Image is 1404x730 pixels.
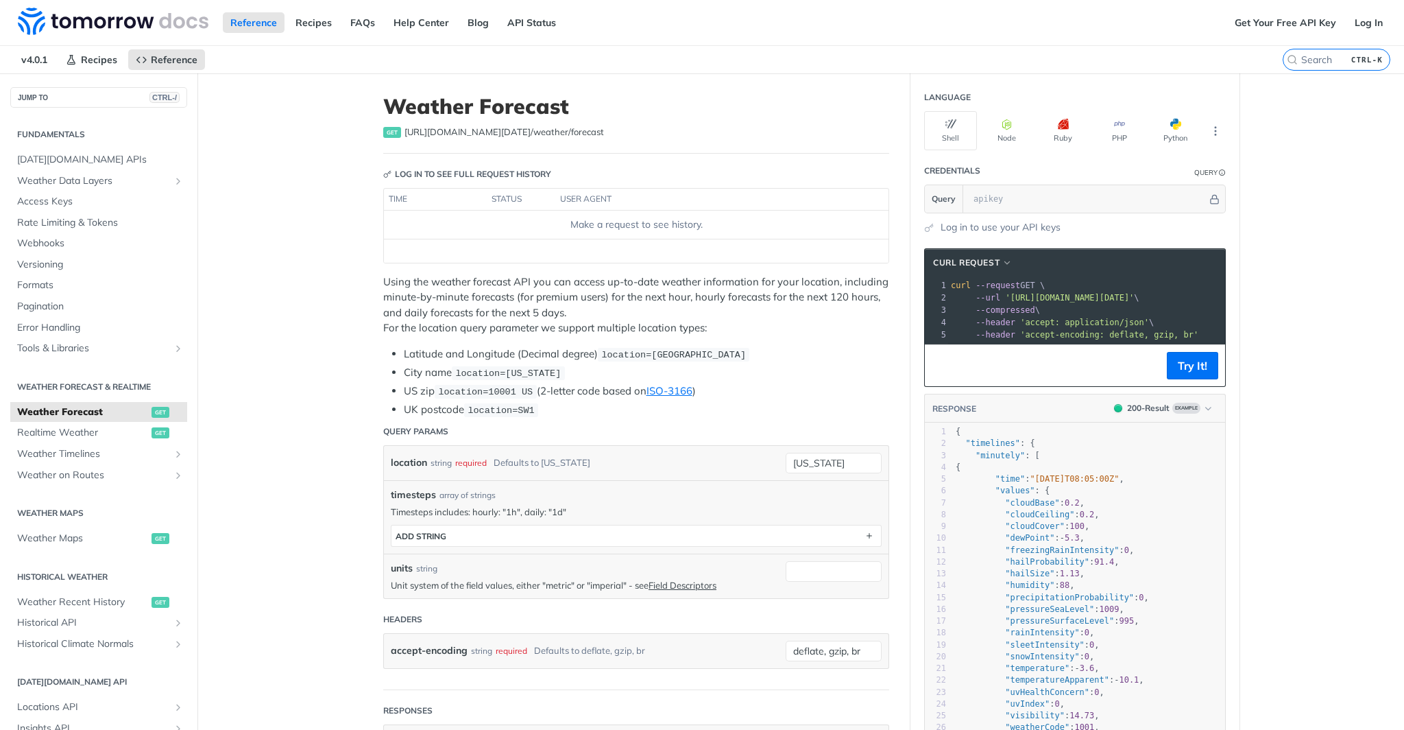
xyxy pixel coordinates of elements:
[956,451,1040,460] span: : [
[1020,318,1149,327] span: 'accept: application/json'
[384,189,487,211] th: time
[152,597,169,608] span: get
[956,604,1124,614] span: : ,
[956,557,1119,567] span: : ,
[951,318,1154,327] span: \
[58,49,125,70] a: Recipes
[951,305,1040,315] span: \
[925,592,946,604] div: 15
[1005,593,1134,602] span: "precipitationProbability"
[1089,640,1094,650] span: 0
[1069,521,1085,531] span: 100
[1005,687,1089,697] span: "uvHealthConcern"
[956,545,1134,555] span: : ,
[924,111,977,150] button: Shell
[1348,53,1386,67] kbd: CTRL-K
[534,641,645,661] div: Defaults to deflate, gzip, br
[17,469,169,482] span: Weather on Routes
[496,641,527,661] div: required
[925,710,946,722] div: 25
[391,641,468,661] label: accept-encoding
[1005,640,1085,650] span: "sleetIntensity"
[925,316,948,329] div: 4
[468,405,534,416] span: location=SW1
[1347,12,1390,33] a: Log In
[152,533,169,544] span: get
[925,462,946,473] div: 4
[471,641,492,661] div: string
[1080,663,1095,673] span: 3.6
[925,687,946,698] div: 23
[416,563,437,575] div: string
[383,170,391,178] svg: Key
[925,521,946,532] div: 9
[173,617,184,628] button: Show subpages for Historical API
[956,675,1144,685] span: : ,
[173,176,184,187] button: Show subpages for Weather Data Layers
[925,485,946,497] div: 6
[1005,569,1054,578] span: "hailSize"
[956,533,1085,543] span: : ,
[925,604,946,615] div: 16
[17,596,148,609] span: Weather Recent History
[10,423,187,443] a: Realtime Weatherget
[391,488,436,502] span: timesteps
[1080,510,1095,519] span: 0.2
[1020,330,1198,340] span: 'accept-encoding: deflate, gzip, br'
[10,613,187,633] a: Historical APIShow subpages for Historical API
[925,615,946,627] div: 17
[1094,687,1099,697] span: 0
[173,702,184,713] button: Show subpages for Locations API
[10,171,187,191] a: Weather Data LayersShow subpages for Weather Data Layers
[17,616,169,630] span: Historical API
[152,427,169,438] span: get
[383,274,889,336] p: Using the weather forecast API you can access up-to-date weather information for your location, i...
[1167,352,1218,379] button: Try It!
[1114,675,1119,685] span: -
[976,451,1025,460] span: "minutely"
[925,545,946,556] div: 11
[956,711,1100,720] span: : ,
[404,384,889,399] li: US zip (2-letter code based on )
[956,521,1089,531] span: : ,
[1119,616,1134,626] span: 995
[1005,557,1089,567] span: "hailProbability"
[404,346,889,362] li: Latitude and Longitude (Decimal degree)
[173,639,184,650] button: Show subpages for Historical Climate Normals
[1005,663,1069,673] span: "temperature"
[1205,121,1226,141] button: More Languages
[925,304,948,316] div: 3
[17,300,184,314] span: Pagination
[383,127,401,138] span: get
[1005,675,1109,685] span: "temperatureApparent"
[1194,167,1218,178] div: Query
[951,281,1045,290] span: GET \
[396,531,446,541] div: ADD string
[1060,580,1069,590] span: 88
[956,510,1100,519] span: : ,
[925,426,946,438] div: 1
[1085,652,1089,661] span: 0
[173,343,184,354] button: Show subpages for Tools & Libraries
[1005,652,1079,661] span: "snowIntensity"
[1194,167,1226,178] div: QueryInformation
[649,580,716,591] a: Field Descriptors
[1172,403,1200,414] span: Example
[10,318,187,338] a: Error Handling
[967,185,1207,213] input: apikey
[976,305,1035,315] span: --compressed
[10,697,187,718] a: Locations APIShow subpages for Locations API
[1037,111,1089,150] button: Ruby
[487,189,555,211] th: status
[10,338,187,359] a: Tools & LibrariesShow subpages for Tools & Libraries
[956,498,1085,508] span: : ,
[925,580,946,591] div: 14
[951,293,1139,303] span: \
[383,168,551,180] div: Log in to see full request history
[391,453,427,473] label: location
[223,12,285,33] a: Reference
[925,663,946,674] div: 21
[956,628,1094,637] span: : ,
[10,128,187,141] h2: Fundamentals
[1005,510,1074,519] span: "cloudCeiling"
